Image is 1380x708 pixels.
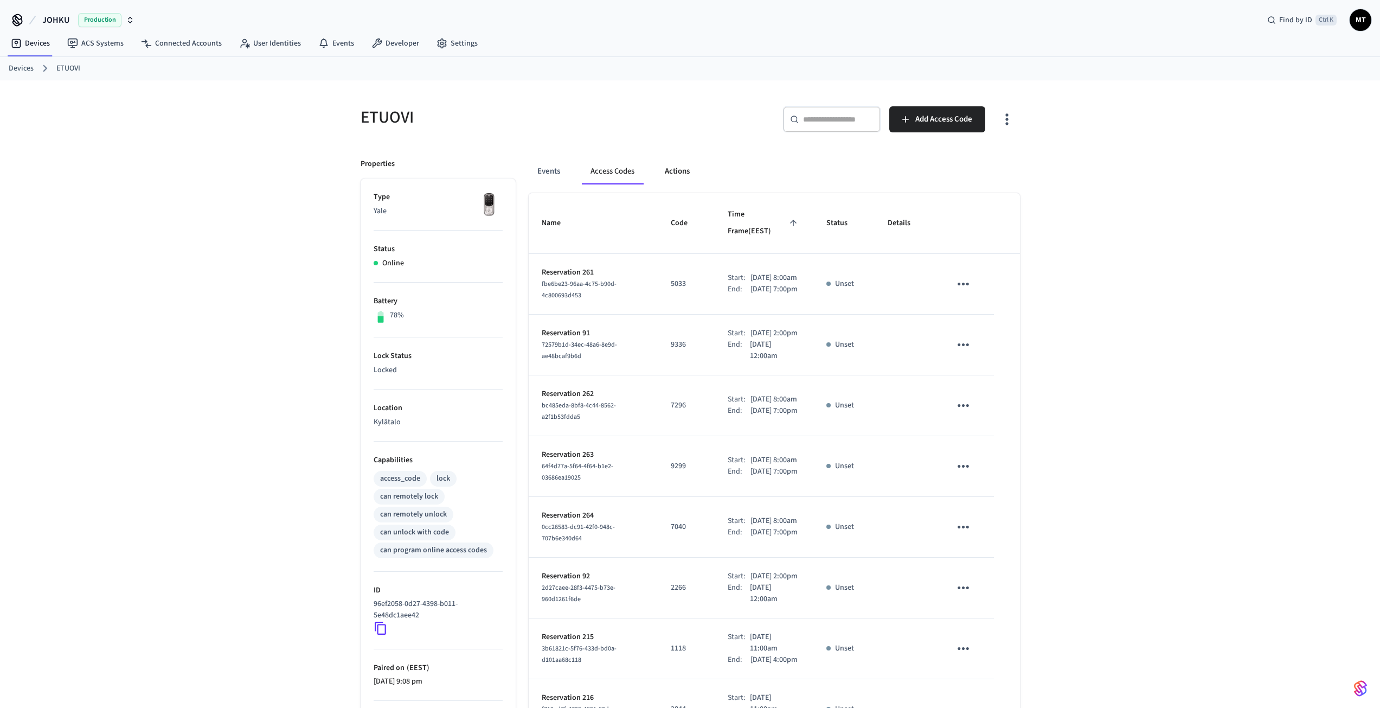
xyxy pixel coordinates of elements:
p: Reservation 263 [542,449,645,461]
a: ETUOVI [56,63,80,74]
div: Find by IDCtrl K [1259,10,1345,30]
p: [DATE] 11:00am [750,632,800,654]
p: Unset [835,521,854,533]
p: Paired on [374,662,503,674]
p: [DATE] 7:00pm [750,405,798,417]
p: Locked [374,365,503,376]
div: Start: [728,272,750,284]
span: Name [542,215,575,232]
div: ant example [529,158,1020,184]
p: Properties [361,158,395,170]
div: can unlock with code [380,527,449,538]
p: Unset [835,339,854,350]
div: End: [728,405,750,417]
span: 2d27caee-28f3-4475-b73e-960d1261f6de [542,583,615,604]
span: Time Frame(EEST) [728,206,801,240]
div: End: [728,284,750,295]
a: Devices [2,34,59,53]
span: JOHKU [42,14,69,27]
p: [DATE] 7:00pm [750,284,798,295]
span: Production [78,13,121,27]
p: Status [374,244,503,255]
p: [DATE] 8:00am [750,394,797,405]
a: ACS Systems [59,34,132,53]
div: Start: [728,571,750,582]
div: Start: [728,394,750,405]
span: Status [826,215,862,232]
span: Code [671,215,702,232]
span: Ctrl K [1315,15,1337,25]
span: 0cc26583-dc91-42f0-948c-707b6e340d64 [542,522,615,543]
p: Reservation 216 [542,692,645,704]
p: 9336 [671,339,702,350]
span: 72579b1d-34ec-48a6-8e9d-ae48bcaf9b6d [542,340,617,361]
p: [DATE] 2:00pm [750,571,798,582]
p: [DATE] 8:00am [750,515,797,527]
p: 7040 [671,521,702,533]
p: Reservation 215 [542,632,645,643]
div: End: [728,654,750,666]
div: Start: [728,328,750,339]
img: Yale Assure Touchscreen Wifi Smart Lock, Satin Nickel, Front [476,192,503,219]
p: 7296 [671,400,702,411]
p: [DATE] 4:00pm [750,654,798,666]
p: [DATE] 8:00am [750,455,797,466]
a: Developer [363,34,428,53]
span: Add Access Code [915,112,972,126]
a: Events [310,34,363,53]
span: bc485eda-8bf8-4c44-8562-a2f1b53fdda5 [542,401,616,422]
p: [DATE] 8:00am [750,272,797,284]
p: Kylätalo [374,417,503,428]
p: 5033 [671,278,702,290]
p: Unset [835,400,854,411]
p: Reservation 92 [542,571,645,582]
p: Battery [374,296,503,307]
p: [DATE] 7:00pm [750,527,798,538]
a: Connected Accounts [132,34,230,53]
p: 9299 [671,461,702,472]
span: 64f4d77a-5f64-4f64-b1e2-03686ea19025 [542,462,613,482]
button: Add Access Code [889,106,985,132]
p: Unset [835,278,854,290]
div: can program online access codes [380,545,487,556]
p: 2266 [671,582,702,594]
p: Unset [835,643,854,654]
span: fbe6be23-96aa-4c75-b90d-4c800693d453 [542,279,617,300]
span: MT [1351,10,1370,30]
p: Unset [835,582,854,594]
div: Start: [728,515,750,527]
p: Unset [835,461,854,472]
p: Reservation 91 [542,328,645,339]
div: Start: [728,632,750,654]
span: Find by ID [1279,15,1312,25]
p: Capabilities [374,455,503,466]
p: 96ef2058-0d27-4398-b011-5e48dc1aee42 [374,598,498,621]
div: End: [728,582,750,605]
a: User Identities [230,34,310,53]
p: Yale [374,206,503,217]
p: ID [374,585,503,596]
div: End: [728,466,750,477]
p: Online [382,258,404,269]
p: Reservation 262 [542,388,645,400]
div: can remotely lock [380,491,438,502]
div: access_code [380,473,420,484]
h5: ETUOVI [361,106,684,129]
p: Type [374,192,503,203]
p: [DATE] 12:00am [750,582,800,605]
p: 78% [390,310,404,321]
p: Location [374,403,503,414]
div: can remotely unlock [380,509,447,520]
a: Devices [9,63,34,74]
span: ( EEST ) [405,662,429,673]
span: 3b61821c-5f76-433d-bd0a-d101aa68c118 [542,644,617,665]
p: [DATE] 7:00pm [750,466,798,477]
span: Details [888,215,925,232]
button: Access Codes [582,158,643,184]
div: End: [728,527,750,538]
p: [DATE] 2:00pm [750,328,798,339]
p: Reservation 264 [542,510,645,521]
button: Actions [656,158,698,184]
div: Start: [728,455,750,466]
p: [DATE] 12:00am [750,339,800,362]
